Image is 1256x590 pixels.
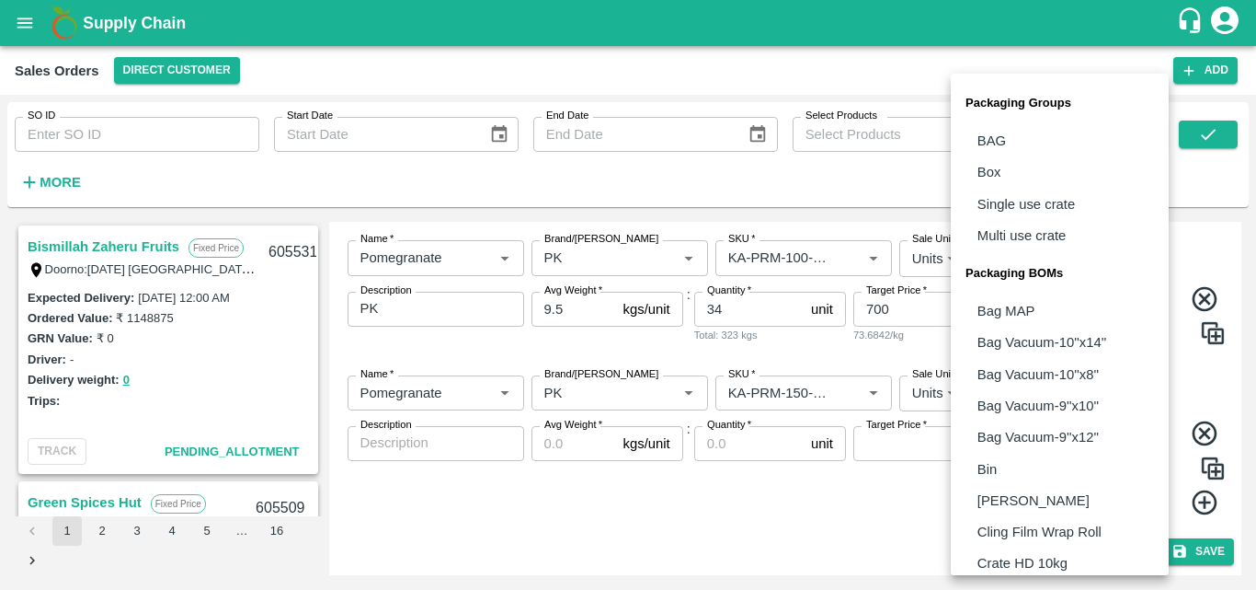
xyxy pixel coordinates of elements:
p: Bag Vacuum-9''x12'' [977,427,1099,447]
p: Cling Film Wrap Roll [977,522,1102,542]
p: BAG [977,131,1006,151]
p: Bag MAP [977,301,1035,321]
p: Multi use crate [977,226,1067,246]
p: [PERSON_NAME] [977,491,1090,511]
li: Packaging BOMs [951,251,1169,295]
li: Packaging Groups [951,81,1169,125]
p: Single use crate [977,194,1075,214]
p: Box [977,162,1001,182]
p: Bin [977,459,997,480]
p: Crate HD 10kg [977,553,1068,573]
p: Bag Vacuum-9''x10'' [977,396,1099,416]
p: Bag Vacuum-10''x14'' [977,332,1107,353]
p: Bag Vacuum-10''x8'' [977,364,1099,385]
